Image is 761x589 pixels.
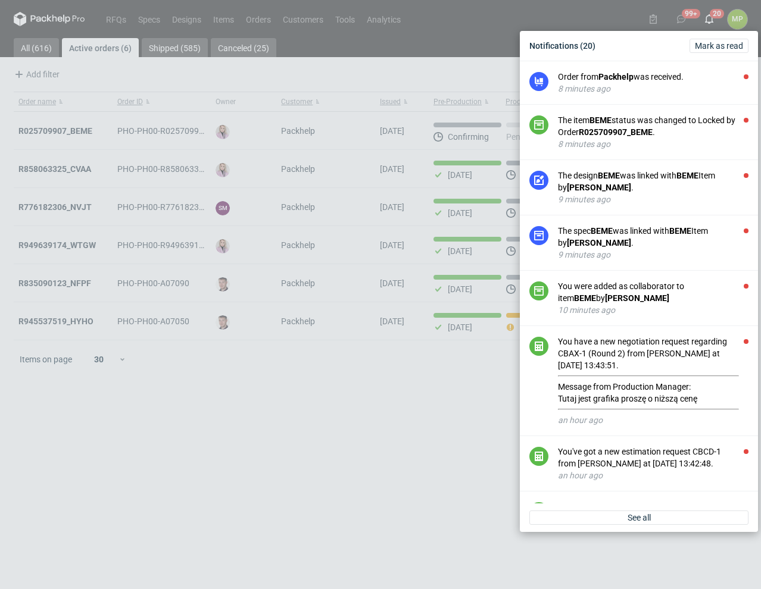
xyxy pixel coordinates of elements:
div: You were added as collaborator to item by [558,280,748,304]
div: You have a new negotiation request regarding CBAX-1 (Round 2) from [PERSON_NAME] at [DATE] 13:43:... [558,336,748,410]
strong: BEME [598,171,620,180]
div: 9 minutes ago [558,193,748,205]
div: Notifications (20) [525,36,753,56]
strong: BEME [591,226,613,236]
div: The item status was changed to Locked by Order . [558,114,748,138]
strong: [PERSON_NAME] [567,238,631,247]
button: You've got a new estimation request CBCD-1 from [PERSON_NAME] at [DATE] 13:42:48.an hour ago [558,446,748,481]
div: 9 minutes ago [558,249,748,261]
strong: [PERSON_NAME] [567,183,631,192]
button: The specBEMEwas linked withBEMEItem by[PERSON_NAME].9 minutes ago [558,225,748,261]
strong: BEME [676,171,698,180]
button: Mark as read [690,39,748,53]
button: The designBEMEwas linked withBEMEItem by[PERSON_NAME].9 minutes ago [558,170,748,205]
div: an hour ago [558,414,748,426]
a: See all [529,510,748,525]
strong: Packhelp [598,72,634,82]
strong: [PERSON_NAME] [605,293,669,303]
div: 8 minutes ago [558,83,748,95]
button: You were added as collaborator to itemBEMEby[PERSON_NAME]10 minutes ago [558,280,748,316]
div: The spec was linked with Item by . [558,225,748,249]
button: You've got a new estimation request CBCD-2 from [PERSON_NAME] at [DATE] 13:42:48.an hour ago [558,501,748,537]
div: 10 minutes ago [558,304,748,316]
div: The design was linked with Item by . [558,170,748,193]
div: Order from was received. [558,71,748,83]
strong: BEME [669,226,691,236]
button: The itemBEMEstatus was changed to Locked by OrderR025709907_BEME.8 minutes ago [558,114,748,150]
span: See all [628,513,651,522]
div: You've got a new estimation request CBCD-1 from [PERSON_NAME] at [DATE] 13:42:48. [558,446,748,469]
strong: BEME [574,293,596,303]
strong: R025709907_BEME [579,127,653,137]
div: You've got a new estimation request CBCD-2 from [PERSON_NAME] at [DATE] 13:42:48. [558,501,748,525]
button: You have a new negotiation request regarding CBAX-1 (Round 2) from [PERSON_NAME] at [DATE] 13:43:... [558,336,748,426]
div: an hour ago [558,469,748,481]
div: 8 minutes ago [558,138,748,150]
button: Order fromPackhelpwas received.8 minutes ago [558,71,748,95]
span: Mark as read [695,42,743,50]
strong: BEME [590,115,612,125]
